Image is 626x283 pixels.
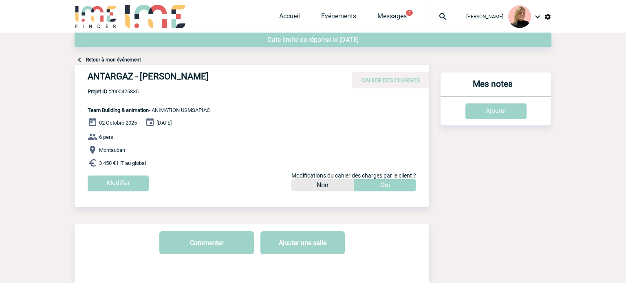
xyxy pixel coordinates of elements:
[88,88,210,94] span: 2000425835
[86,57,141,63] a: Retour à mon événement
[156,120,172,126] span: [DATE]
[75,5,117,28] img: IME-Finder
[88,176,149,191] input: Modifier
[279,12,300,24] a: Accueil
[508,5,531,28] img: 131233-0.png
[99,120,137,126] span: 02 Octobre 2025
[466,14,503,20] span: [PERSON_NAME]
[88,88,110,94] b: Projet ID :
[88,107,210,113] span: - ANIMATION USMSAPIAC
[377,12,407,24] a: Messages
[260,231,345,254] button: Ajouter une salle
[291,172,416,179] span: Modifications du cahier des charges par le client ?
[99,134,115,140] span: 6 pers.
[361,77,420,83] span: CAHIER DES CHARGES
[465,103,527,119] input: Ajouter
[99,147,125,153] span: Montauban
[88,71,332,85] h4: ANTARGAZ - [PERSON_NAME]
[444,79,541,97] h3: Mes notes
[406,10,413,16] button: 2
[88,107,149,113] span: Team Building & animation
[321,12,356,24] a: Evénements
[159,231,254,254] button: Commenter
[380,179,390,191] p: Oui
[317,179,328,191] p: Non
[267,36,359,44] span: Date limite de réponse le [DATE]
[99,160,146,166] span: 3 450 € HT au global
